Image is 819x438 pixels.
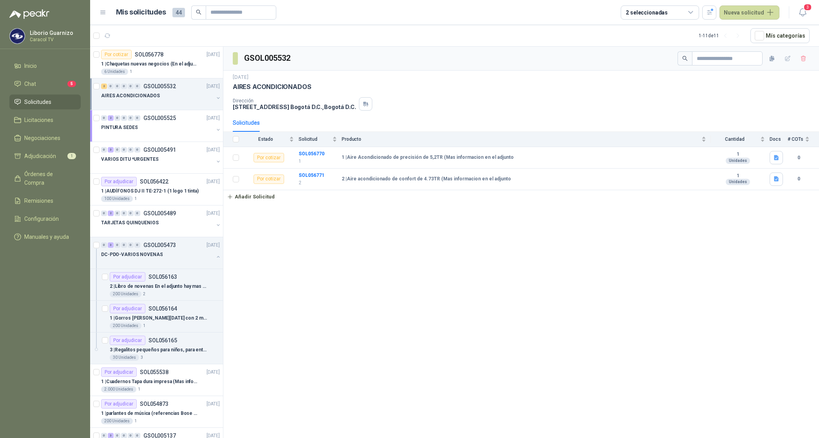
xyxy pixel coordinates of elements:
[101,242,107,248] div: 0
[140,179,169,184] p: SOL056422
[24,214,59,223] span: Configuración
[101,251,163,258] p: DC-PDO-VARIOS NOVENAS
[143,84,176,89] p: GSOL005532
[67,81,76,87] span: 5
[90,396,223,428] a: Por adjudicarSOL054873[DATE] 1 |parlantes de música (referencias Bose o Alexa) CON MARCACION 1 LO...
[101,115,107,121] div: 0
[143,291,145,297] p: 2
[244,136,288,142] span: Estado
[101,84,107,89] div: 2
[803,4,812,11] span: 3
[108,115,114,121] div: 2
[24,170,73,187] span: Órdenes de Compra
[128,147,134,153] div: 0
[223,190,278,204] button: Añadir Solicitud
[101,113,221,138] a: 0 2 0 0 0 0 GSOL005525[DATE] PINTURA SEDES
[149,274,177,280] p: SOL056163
[207,400,220,408] p: [DATE]
[121,84,127,89] div: 0
[299,151,324,156] b: SOL056770
[788,154,810,162] b: 0
[90,333,223,364] a: Por adjudicarSOL0561653 |Regalitos pequeños para niños, para entrega en las novenas En el adjunto...
[114,211,120,216] div: 0
[24,98,51,106] span: Solicitudes
[101,156,158,163] p: VARIOS DITU *URGENTES
[342,176,511,182] b: 2 | Aire acondicionado de confort de 4.73TR (Mas informacion en el adjunto
[626,8,668,17] div: 2 seleccionadas
[9,211,81,226] a: Configuración
[233,83,311,91] p: AIRES ACONDICIONADOS
[121,115,127,121] div: 0
[110,346,207,354] p: 3 | Regalitos pequeños para niños, para entrega en las novenas En el adjunto hay mas especificaci...
[699,29,744,42] div: 1 - 11 de 11
[244,52,292,64] h3: GSOL005532
[101,240,221,265] a: 0 3 0 0 0 0 GSOL005473[DATE] DC-PDO-VARIOS NOVENAS
[116,7,166,18] h1: Mis solicitudes
[207,83,220,90] p: [DATE]
[149,306,177,311] p: SOL056164
[233,104,356,110] p: [STREET_ADDRESS] Bogotá D.C. , Bogotá D.C.
[9,76,81,91] a: Chat5
[121,147,127,153] div: 0
[110,336,145,345] div: Por adjudicar
[711,151,765,158] b: 1
[254,174,284,184] div: Por cotizar
[90,174,223,205] a: Por adjudicarSOL056422[DATE] 1 |AUDÍFONOS DJ II TE-272-1 (1 logo 1 tinta)100 Unidades1
[9,193,81,208] a: Remisiones
[207,242,220,249] p: [DATE]
[110,291,141,297] div: 200 Unidades
[788,136,803,142] span: # COTs
[101,209,221,234] a: 0 2 0 0 0 0 GSOL005489[DATE] TARJETAS QUINQUENIOS
[342,154,514,161] b: 1 | Aire Acondicionado de precisión de 5,2TR (Mas informacion en el adjunto
[726,179,750,185] div: Unidades
[67,153,76,159] span: 1
[101,378,199,385] p: 1 | Cuadernos Tapa dura impresa (Mas informacion en el adjunto)
[101,196,133,202] div: 100 Unidades
[788,175,810,183] b: 0
[114,147,120,153] div: 0
[24,116,53,124] span: Licitaciones
[101,147,107,153] div: 0
[711,132,770,147] th: Cantidad
[90,364,223,396] a: Por adjudicarSOL055538[DATE] 1 |Cuadernos Tapa dura impresa (Mas informacion en el adjunto)2.000 ...
[223,190,819,204] a: Añadir Solicitud
[299,136,331,142] span: Solicitud
[719,5,779,20] button: Nueva solicitud
[114,242,120,248] div: 0
[90,269,223,301] a: Por adjudicarSOL0561632 |Libro de novenas En el adjunto hay mas especificaciones200 Unidades2
[149,338,177,343] p: SOL056165
[101,367,137,377] div: Por adjudicar
[9,9,49,19] img: Logo peakr
[233,98,356,104] p: Dirección
[108,211,114,216] div: 2
[134,242,140,248] div: 0
[101,418,133,424] div: 200 Unidades
[110,283,207,290] p: 2 | Libro de novenas En el adjunto hay mas especificaciones
[9,149,81,164] a: Adjudicación1
[101,50,132,59] div: Por cotizar
[207,210,220,217] p: [DATE]
[134,84,140,89] div: 0
[254,153,284,162] div: Por cotizar
[134,115,140,121] div: 0
[110,354,139,361] div: 30 Unidades
[342,132,711,147] th: Producto
[172,8,185,17] span: 44
[101,60,199,68] p: 1 | Chaquetas nuevas negocios (En el adjunto mas informacion)
[9,131,81,145] a: Negociaciones
[110,304,145,313] div: Por adjudicar
[141,354,143,361] p: 3
[134,211,140,216] div: 0
[143,323,145,329] p: 1
[24,80,36,88] span: Chat
[138,386,140,393] p: 1
[108,242,114,248] div: 3
[110,323,141,329] div: 200 Unidades
[9,167,81,190] a: Órdenes de Compra
[9,58,81,73] a: Inicio
[108,147,114,153] div: 3
[108,84,114,89] div: 0
[788,132,819,147] th: # COTs
[299,173,324,178] a: SOL056771
[130,69,132,75] p: 1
